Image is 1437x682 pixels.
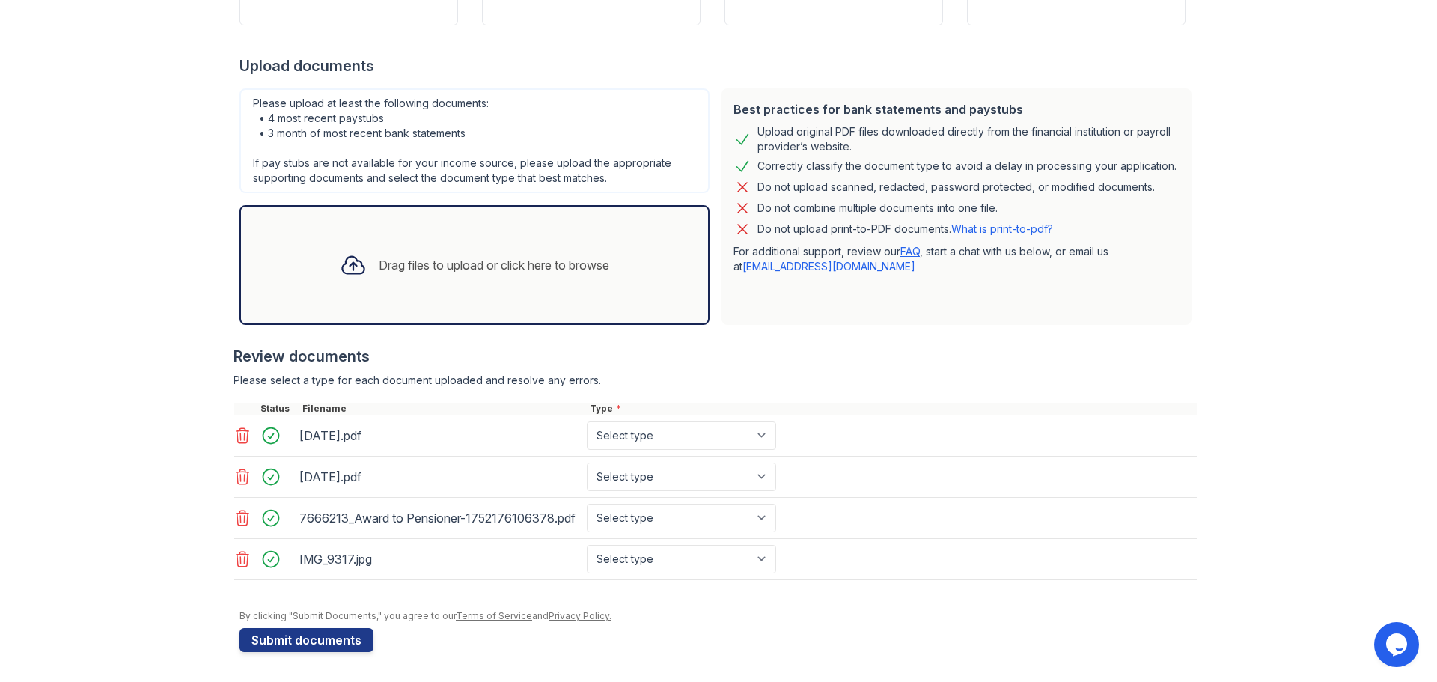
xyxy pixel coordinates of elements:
div: Best practices for bank statements and paystubs [733,100,1180,118]
div: IMG_9317.jpg [299,547,581,571]
p: Do not upload print-to-PDF documents. [757,222,1053,237]
div: Review documents [234,346,1197,367]
button: Submit documents [239,628,373,652]
div: Do not upload scanned, redacted, password protected, or modified documents. [757,178,1155,196]
iframe: chat widget [1374,622,1422,667]
div: [DATE].pdf [299,424,581,448]
div: Drag files to upload or click here to browse [379,256,609,274]
div: Correctly classify the document type to avoid a delay in processing your application. [757,157,1177,175]
a: What is print-to-pdf? [951,222,1053,235]
div: Type [587,403,1197,415]
div: Filename [299,403,587,415]
div: Status [257,403,299,415]
div: [DATE].pdf [299,465,581,489]
div: Please select a type for each document uploaded and resolve any errors. [234,373,1197,388]
a: FAQ [900,245,920,258]
a: [EMAIL_ADDRESS][DOMAIN_NAME] [742,260,915,273]
a: Privacy Policy. [549,610,611,621]
div: Upload original PDF files downloaded directly from the financial institution or payroll provider’... [757,124,1180,154]
div: Upload documents [239,55,1197,76]
div: 7666213_Award to Pensioner-1752176106378.pdf [299,506,581,530]
div: Please upload at least the following documents: • 4 most recent paystubs • 3 month of most recent... [239,88,710,193]
div: Do not combine multiple documents into one file. [757,199,998,217]
div: By clicking "Submit Documents," you agree to our and [239,610,1197,622]
p: For additional support, review our , start a chat with us below, or email us at [733,244,1180,274]
a: Terms of Service [456,610,532,621]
